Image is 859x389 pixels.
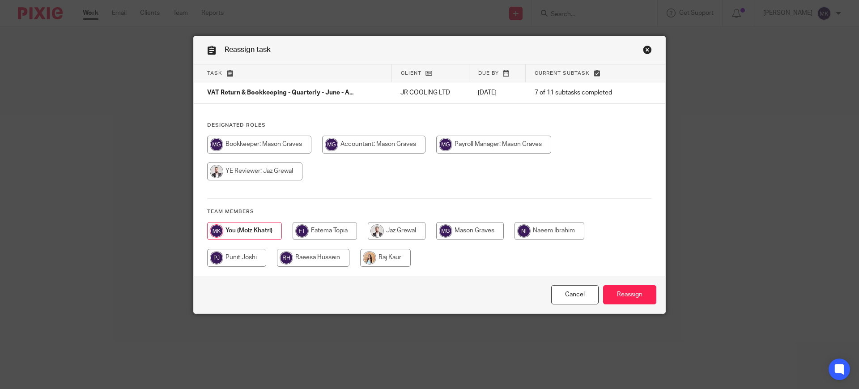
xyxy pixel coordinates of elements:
h4: Team members [207,208,652,215]
span: VAT Return & Bookkeeping - Quarterly - June - A... [207,90,353,96]
a: Close this dialog window [643,45,652,57]
span: Task [207,71,222,76]
a: Close this dialog window [551,285,599,304]
input: Reassign [603,285,656,304]
span: Due by [478,71,499,76]
p: JR COOLING LTD [400,88,460,97]
td: 7 of 11 subtasks completed [526,82,634,104]
span: Reassign task [225,46,271,53]
span: Client [401,71,421,76]
h4: Designated Roles [207,122,652,129]
span: Current subtask [535,71,590,76]
p: [DATE] [478,88,517,97]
